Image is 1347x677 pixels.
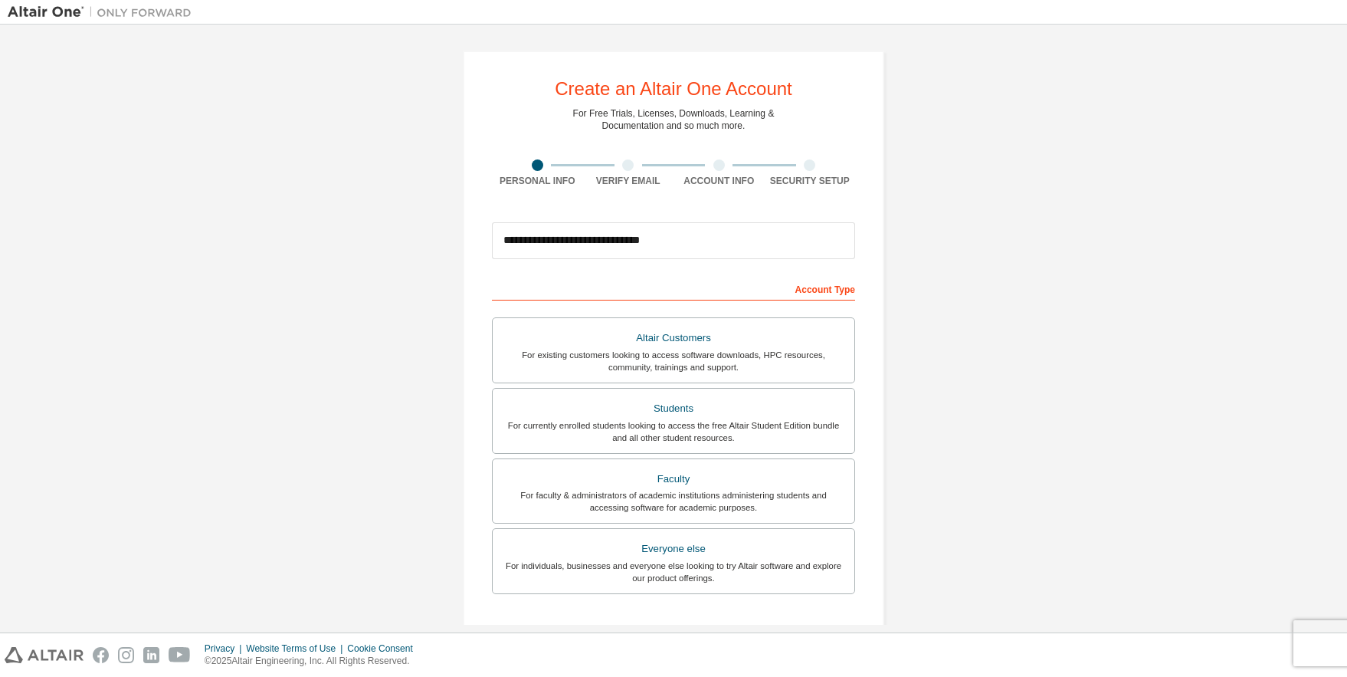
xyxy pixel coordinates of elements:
[573,107,775,132] div: For Free Trials, Licenses, Downloads, Learning & Documentation and so much more.
[8,5,199,20] img: Altair One
[502,398,845,419] div: Students
[502,489,845,514] div: For faculty & administrators of academic institutions administering students and accessing softwa...
[93,647,109,663] img: facebook.svg
[555,80,792,98] div: Create an Altair One Account
[169,647,191,663] img: youtube.svg
[246,642,347,655] div: Website Terms of Use
[502,349,845,373] div: For existing customers looking to access software downloads, HPC resources, community, trainings ...
[673,175,765,187] div: Account Info
[502,327,845,349] div: Altair Customers
[765,175,856,187] div: Security Setup
[502,560,845,584] div: For individuals, businesses and everyone else looking to try Altair software and explore our prod...
[502,468,845,490] div: Faculty
[583,175,674,187] div: Verify Email
[492,617,855,642] div: Your Profile
[143,647,159,663] img: linkedin.svg
[502,419,845,444] div: For currently enrolled students looking to access the free Altair Student Edition bundle and all ...
[347,642,421,655] div: Cookie Consent
[205,642,246,655] div: Privacy
[492,175,583,187] div: Personal Info
[5,647,84,663] img: altair_logo.svg
[118,647,134,663] img: instagram.svg
[205,655,422,668] p: © 2025 Altair Engineering, Inc. All Rights Reserved.
[502,538,845,560] div: Everyone else
[492,276,855,301] div: Account Type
